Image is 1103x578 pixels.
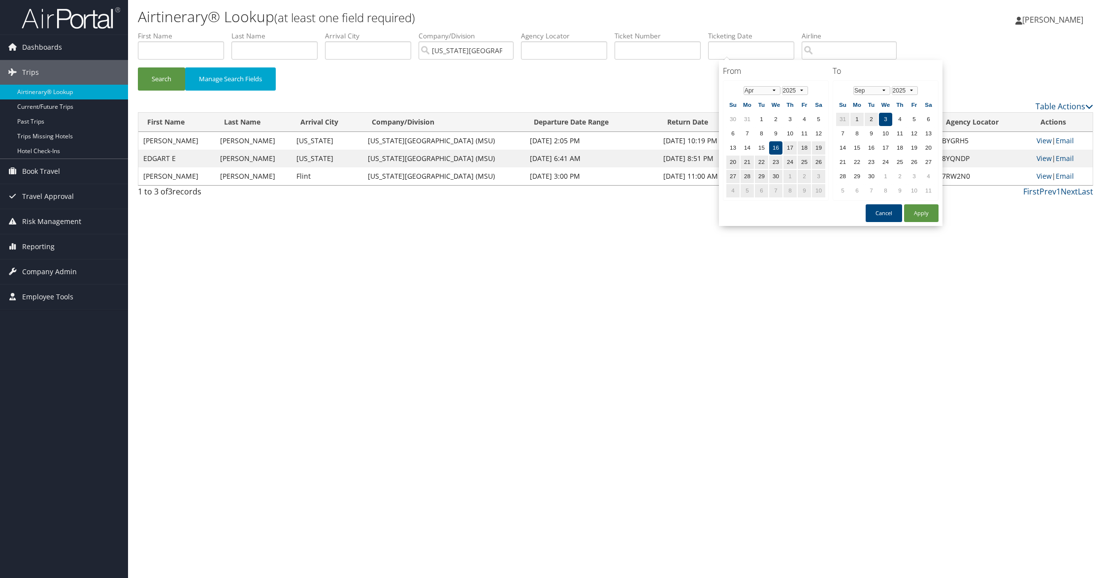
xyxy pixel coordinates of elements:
td: 3 [879,113,892,126]
a: View [1037,136,1052,145]
a: 1 [1056,186,1061,197]
td: 8 [850,127,864,140]
td: 22 [850,156,864,169]
td: 14 [741,141,754,155]
div: 1 to 3 of records [138,186,366,202]
td: 1 [879,170,892,183]
td: 10 [812,184,825,197]
td: [PERSON_NAME] [215,167,292,185]
th: Return Date: activate to sort column ascending [658,113,775,132]
th: Mo [741,98,754,112]
td: 11 [893,127,907,140]
td: [DATE] 3:00 PM [525,167,658,185]
label: Agency Locator [521,31,615,41]
td: 17 [879,141,892,155]
td: 10 [783,127,797,140]
td: [US_STATE] [292,132,363,150]
span: Dashboards [22,35,62,60]
td: 8 [755,127,768,140]
td: 6 [726,127,740,140]
td: 20 [922,141,935,155]
td: 9 [865,127,878,140]
td: 4 [922,170,935,183]
td: [DATE] 10:19 PM [658,132,775,150]
td: 6 [922,113,935,126]
td: 20 [726,156,740,169]
td: 25 [798,156,811,169]
td: 9 [893,184,907,197]
td: 9 [798,184,811,197]
td: 28 [836,170,849,183]
td: Flint [292,167,363,185]
td: 5 [908,113,921,126]
td: 13 [922,127,935,140]
label: Company/Division [419,31,521,41]
th: Departure Date Range: activate to sort column ascending [525,113,658,132]
td: 24 [783,156,797,169]
td: EDGART E [138,150,215,167]
td: [US_STATE][GEOGRAPHIC_DATA] (MSU) [363,167,525,185]
span: Reporting [22,234,55,259]
th: Arrival City: activate to sort column ascending [292,113,363,132]
td: [PERSON_NAME] [138,167,215,185]
td: 15 [755,141,768,155]
td: 7 [865,184,878,197]
th: Actions [1032,113,1093,132]
th: Th [893,98,907,112]
td: 2 [798,170,811,183]
td: 8 [879,184,892,197]
span: Company Admin [22,259,77,284]
td: 27 [726,170,740,183]
a: Prev [1039,186,1056,197]
th: Company/Division [363,113,525,132]
td: [DATE] 6:41 AM [525,150,658,167]
td: 13 [726,141,740,155]
td: 6 [850,184,864,197]
td: [US_STATE][GEOGRAPHIC_DATA] (MSU) [363,150,525,167]
span: Risk Management [22,209,81,234]
td: 4 [893,113,907,126]
th: Fr [798,98,811,112]
td: 16 [769,141,782,155]
a: View [1037,154,1052,163]
label: Ticketing Date [708,31,802,41]
td: 24 [879,156,892,169]
td: 1 [850,113,864,126]
td: | [1032,150,1093,167]
td: 30 [726,113,740,126]
td: 10 [908,184,921,197]
td: [DATE] 2:05 PM [525,132,658,150]
td: 19 [908,141,921,155]
small: (at least one field required) [274,9,415,26]
td: 23 [865,156,878,169]
td: 26 [812,156,825,169]
td: 9 [769,127,782,140]
td: 27 [922,156,935,169]
td: 5 [836,184,849,197]
a: Email [1056,171,1074,181]
td: [PERSON_NAME] [215,132,292,150]
th: First Name: activate to sort column descending [138,113,215,132]
td: BYGRH5 [937,132,1032,150]
th: Su [726,98,740,112]
th: We [879,98,892,112]
h4: To [833,65,939,76]
td: [DATE] 8:51 PM [658,150,775,167]
label: Last Name [231,31,325,41]
a: View [1037,171,1052,181]
span: Trips [22,60,39,85]
td: [US_STATE] [292,150,363,167]
label: Airline [802,31,904,41]
span: 3 [168,186,172,197]
h1: Airtinerary® Lookup [138,6,775,27]
td: 12 [908,127,921,140]
a: Next [1061,186,1078,197]
td: 21 [741,156,754,169]
td: 30 [769,170,782,183]
a: Email [1056,136,1074,145]
td: | [1032,167,1093,185]
td: 7RW2N0 [937,167,1032,185]
img: airportal-logo.png [22,6,120,30]
td: 8YQNDP [937,150,1032,167]
td: 29 [850,170,864,183]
